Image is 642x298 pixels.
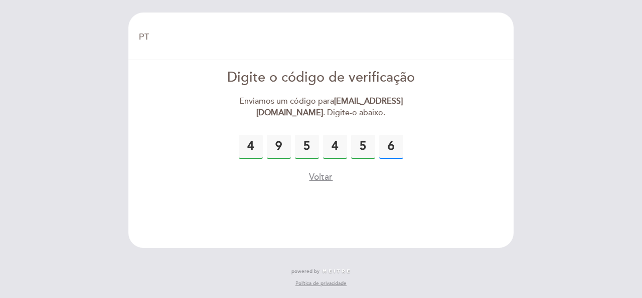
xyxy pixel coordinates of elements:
[322,269,351,274] img: MEITRE
[309,171,333,183] button: Voltar
[295,280,347,287] a: Política de privacidade
[379,135,403,159] input: 0
[267,135,291,159] input: 0
[323,135,347,159] input: 0
[291,268,351,275] a: powered by
[256,96,403,118] strong: [EMAIL_ADDRESS][DOMAIN_NAME]
[206,96,436,119] div: Enviamos um código para . Digite-o abaixo.
[206,68,436,88] div: Digite o código de verificação
[291,268,319,275] span: powered by
[295,135,319,159] input: 0
[239,135,263,159] input: 0
[351,135,375,159] input: 0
